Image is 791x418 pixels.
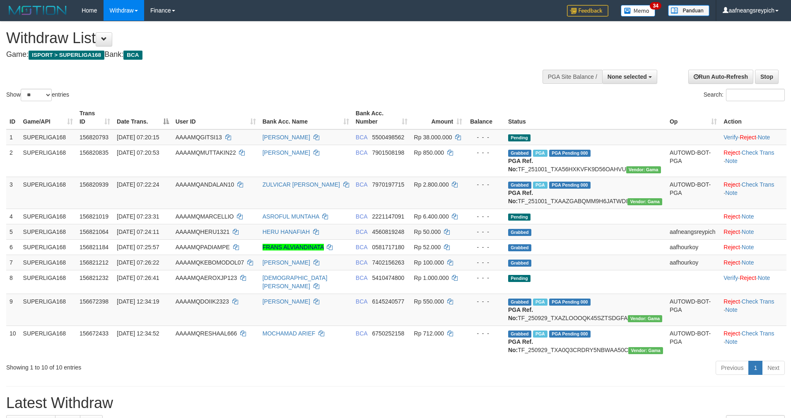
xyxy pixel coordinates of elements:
[372,330,405,337] span: Copy 6750252158 to clipboard
[740,134,756,141] a: Reject
[80,149,109,156] span: 156820835
[414,259,444,266] span: Rp 100.000
[6,4,69,17] img: MOTION_logo.png
[666,106,720,129] th: Op: activate to sort column ascending
[716,361,749,375] a: Previous
[720,106,786,129] th: Action
[723,181,740,188] a: Reject
[742,149,774,156] a: Check Trans
[666,294,720,326] td: AUTOWD-BOT-PGA
[742,244,754,250] a: Note
[469,180,502,189] div: - - -
[668,5,709,16] img: panduan.png
[469,228,502,236] div: - - -
[742,259,754,266] a: Note
[123,51,142,60] span: BCA
[6,360,323,372] div: Showing 1 to 10 of 10 entries
[567,5,608,17] img: Feedback.jpg
[508,275,531,282] span: Pending
[29,51,104,60] span: ISPORT > SUPERLIGA168
[414,228,441,235] span: Rp 50.000
[6,51,519,59] h4: Game: Bank:
[720,129,786,145] td: · ·
[172,106,259,129] th: User ID: activate to sort column ascending
[508,260,531,267] span: Grabbed
[80,134,109,141] span: 156820793
[6,270,20,294] td: 8
[723,213,740,220] a: Reject
[725,338,738,345] a: Note
[372,149,405,156] span: Copy 7901508198 to clipboard
[21,89,52,101] select: Showentries
[621,5,656,17] img: Button%20Memo.svg
[414,298,444,305] span: Rp 550.000
[372,275,405,281] span: Copy 5410474800 to clipboard
[742,298,774,305] a: Check Trans
[666,255,720,270] td: aafhourkoy
[469,133,502,141] div: - - -
[725,306,738,313] a: Note
[755,70,779,84] a: Stop
[6,129,20,145] td: 1
[469,243,502,251] div: - - -
[80,181,109,188] span: 156820939
[742,330,774,337] a: Check Trans
[666,239,720,255] td: aafhourkoy
[533,331,547,338] span: Marked by aafsoycanthlai
[6,89,69,101] label: Show entries
[263,330,316,337] a: MOCHAMAD ARIEF
[762,361,785,375] a: Next
[666,326,720,357] td: AUTOWD-BOT-PGA
[356,330,367,337] span: BCA
[176,275,237,281] span: AAAAMQAEROXJP123
[263,275,328,289] a: [DEMOGRAPHIC_DATA][PERSON_NAME]
[372,259,405,266] span: Copy 7402156263 to clipboard
[263,149,310,156] a: [PERSON_NAME]
[414,244,441,250] span: Rp 52.000
[80,213,109,220] span: 156821019
[740,275,756,281] a: Reject
[626,166,661,173] span: Vendor URL: https://trx31.1velocity.biz
[505,326,666,357] td: TF_250929_TXA0Q3CRDRY5NBWAA50C
[20,209,76,224] td: SUPERLIGA168
[469,148,502,157] div: - - -
[352,106,411,129] th: Bank Acc. Number: activate to sort column ascending
[469,274,502,282] div: - - -
[117,213,159,220] span: [DATE] 07:23:31
[414,149,444,156] span: Rp 850.000
[20,239,76,255] td: SUPERLIGA168
[508,331,531,338] span: Grabbed
[263,228,310,235] a: HERU HANAFIAH
[723,244,740,250] a: Reject
[356,244,367,250] span: BCA
[508,134,531,141] span: Pending
[723,134,738,141] a: Verify
[505,294,666,326] td: TF_250929_TXAZLOOOQK45SZTSDGFA
[505,145,666,177] td: TF_251001_TXA56HXKVFK9D56OAHVU
[414,330,444,337] span: Rp 712.000
[6,224,20,239] td: 5
[508,338,533,353] b: PGA Ref. No:
[650,2,661,10] span: 34
[533,182,547,189] span: Marked by aafchoeunmanni
[720,326,786,357] td: · ·
[414,275,449,281] span: Rp 1.000.000
[533,299,547,306] span: Marked by aafsoycanthlai
[608,73,647,80] span: None selected
[372,244,405,250] span: Copy 0581717180 to clipboard
[742,228,754,235] a: Note
[20,270,76,294] td: SUPERLIGA168
[627,198,662,205] span: Vendor URL: https://trx31.1velocity.biz
[688,70,753,84] a: Run Auto-Refresh
[263,213,319,220] a: ASROFUL MUNTAHA
[469,297,502,306] div: - - -
[411,106,466,129] th: Amount: activate to sort column ascending
[533,150,547,157] span: Marked by aafchoeunmanni
[508,306,533,321] b: PGA Ref. No:
[356,181,367,188] span: BCA
[508,182,531,189] span: Grabbed
[356,275,367,281] span: BCA
[356,298,367,305] span: BCA
[372,181,405,188] span: Copy 7970197715 to clipboard
[263,244,324,250] a: FRANS ALVIANDINATA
